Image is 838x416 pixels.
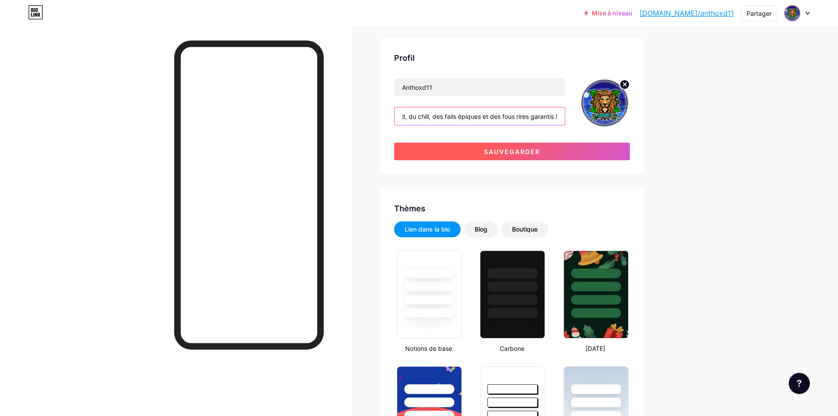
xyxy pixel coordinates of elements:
input: Nom [395,78,565,96]
font: Thèmes [394,204,425,213]
font: Lien dans la bio [405,225,450,233]
font: Carbone [500,345,524,352]
font: Sauvegarder [484,148,540,155]
input: Biographie [395,107,565,125]
font: Blog [475,225,487,233]
a: [DOMAIN_NAME]/anthoxd11 [640,8,734,18]
font: [DATE] [586,345,605,352]
font: [DOMAIN_NAME]/anthoxd11 [640,9,734,18]
font: Boutique [512,225,538,233]
font: Partager [747,10,772,17]
img: anthoxd11 [579,78,630,129]
button: Sauvegarder [394,143,630,160]
img: anthoxd11 [784,5,801,22]
font: Mise à niveau [592,9,633,17]
font: Profil [394,53,415,63]
font: Notions de base [405,345,452,352]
